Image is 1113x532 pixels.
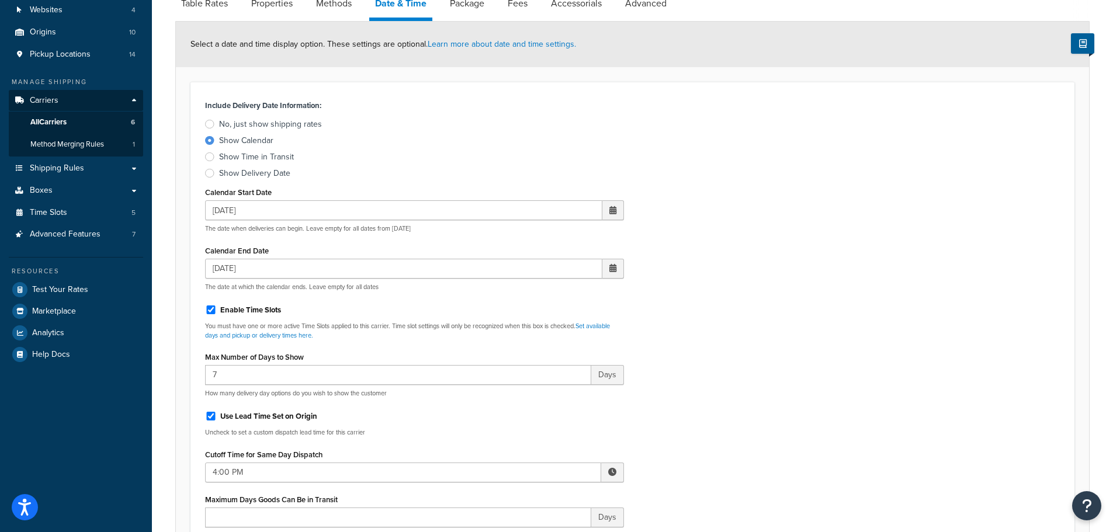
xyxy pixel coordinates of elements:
[9,224,143,245] a: Advanced Features7
[9,202,143,224] a: Time Slots5
[9,44,143,65] li: Pickup Locations
[9,44,143,65] a: Pickup Locations14
[591,365,624,385] span: Days
[219,119,322,130] div: No, just show shipping rates
[9,322,143,343] a: Analytics
[9,224,143,245] li: Advanced Features
[30,230,100,239] span: Advanced Features
[428,38,576,50] a: Learn more about date and time settings.
[32,328,64,338] span: Analytics
[219,151,294,163] div: Show Time in Transit
[205,450,323,459] label: Cutoff Time for Same Day Dispatch
[9,344,143,365] a: Help Docs
[205,283,624,291] p: The date at which the calendar ends. Leave empty for all dates
[131,5,136,15] span: 4
[30,96,58,106] span: Carriers
[9,134,143,155] a: Method Merging Rules1
[129,50,136,60] span: 14
[1072,491,1101,520] button: Open Resource Center
[30,117,67,127] span: All Carriers
[9,134,143,155] li: Method Merging Rules
[1071,33,1094,54] button: Show Help Docs
[131,117,135,127] span: 6
[205,224,624,233] p: The date when deliveries can begin. Leave empty for all dates from [DATE]
[205,188,272,197] label: Calendar Start Date
[591,507,624,527] span: Days
[205,322,624,340] p: You must have one or more active Time Slots applied to this carrier. Time slot settings will only...
[9,202,143,224] li: Time Slots
[30,50,91,60] span: Pickup Locations
[30,5,63,15] span: Websites
[30,164,84,173] span: Shipping Rules
[220,305,281,315] label: Enable Time Slots
[132,230,136,239] span: 7
[32,307,76,317] span: Marketplace
[190,38,576,50] span: Select a date and time display option. These settings are optional.
[32,350,70,360] span: Help Docs
[205,428,624,437] p: Uncheck to set a custom dispatch lead time for this carrier
[219,168,290,179] div: Show Delivery Date
[9,158,143,179] a: Shipping Rules
[205,495,338,504] label: Maximum Days Goods Can Be in Transit
[9,90,143,112] a: Carriers
[9,180,143,201] a: Boxes
[9,112,143,133] a: AllCarriers6
[205,98,321,114] label: Include Delivery Date Information:
[30,186,53,196] span: Boxes
[205,389,624,398] p: How many delivery day options do you wish to show the customer
[219,135,273,147] div: Show Calendar
[133,140,135,149] span: 1
[30,140,104,149] span: Method Merging Rules
[9,279,143,300] a: Test Your Rates
[30,208,67,218] span: Time Slots
[32,285,88,295] span: Test Your Rates
[205,246,269,255] label: Calendar End Date
[9,301,143,322] a: Marketplace
[205,321,610,339] a: Set available days and pickup or delivery times here.
[9,90,143,157] li: Carriers
[9,266,143,276] div: Resources
[205,353,304,361] label: Max Number of Days to Show
[131,208,136,218] span: 5
[9,77,143,87] div: Manage Shipping
[9,22,143,43] a: Origins10
[220,411,317,422] label: Use Lead Time Set on Origin
[129,27,136,37] span: 10
[9,22,143,43] li: Origins
[30,27,56,37] span: Origins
